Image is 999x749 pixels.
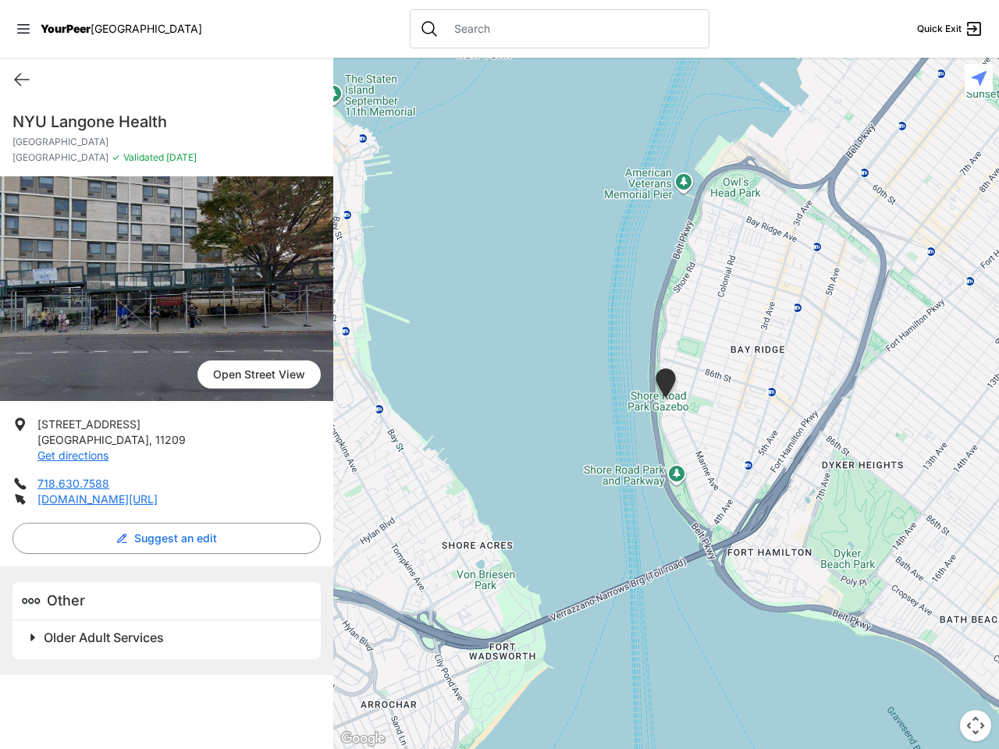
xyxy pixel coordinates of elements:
span: Older Adult Services [44,630,164,645]
span: Quick Exit [917,23,962,35]
span: Open Street View [197,360,321,389]
span: [GEOGRAPHIC_DATA] [91,22,202,35]
a: Quick Exit [917,20,983,38]
input: Search [445,21,699,37]
a: [DOMAIN_NAME][URL] [37,492,158,506]
span: [STREET_ADDRESS] [37,417,140,431]
span: 11209 [155,433,186,446]
span: YourPeer [41,22,91,35]
span: [GEOGRAPHIC_DATA] [12,151,108,164]
span: Suggest an edit [134,531,217,546]
span: ✓ [112,151,120,164]
a: YourPeer[GEOGRAPHIC_DATA] [41,24,202,34]
img: Google [337,729,389,749]
span: Validated [123,151,164,163]
div: Shore Hill Older Adult Center [652,368,679,403]
a: 718.630.7588 [37,477,109,490]
h1: NYU Langone Health [12,111,321,133]
span: [GEOGRAPHIC_DATA] [37,433,149,446]
button: Map camera controls [960,710,991,741]
span: [DATE] [164,151,197,163]
a: Open this area in Google Maps (opens a new window) [337,729,389,749]
a: Get directions [37,449,108,462]
button: Suggest an edit [12,523,321,554]
span: , [149,433,152,446]
p: [GEOGRAPHIC_DATA] [12,136,321,148]
span: Other [47,592,85,609]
